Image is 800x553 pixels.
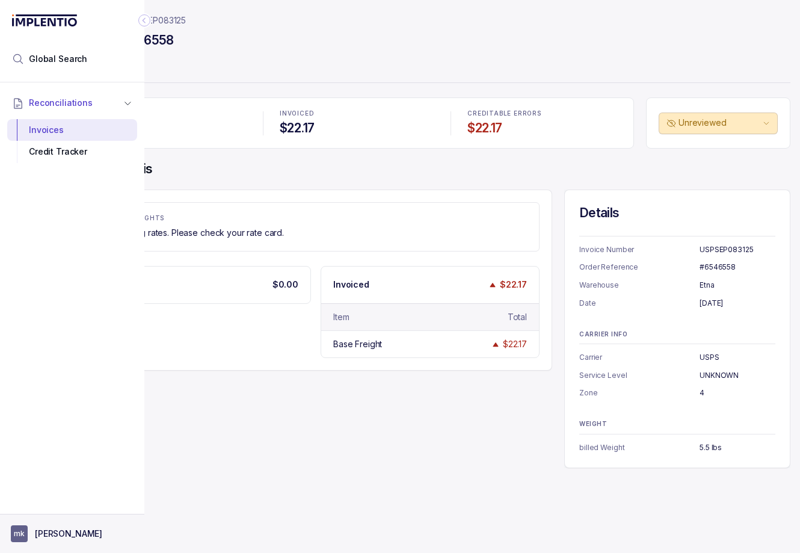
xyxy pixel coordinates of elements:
[700,442,775,454] p: 5.5 lbs
[117,227,284,239] p: Missing rates. Please check your rate card.
[467,120,621,137] h4: $22.17
[700,244,775,256] p: USPSEP083125
[126,14,186,26] a: USPSEP083125
[467,110,621,117] p: CREDITABLE ERRORS
[92,110,246,117] p: EXPECTED
[700,279,775,291] p: Etna
[333,279,369,291] p: Invoiced
[491,340,500,349] img: trend image
[700,351,775,363] p: USPS
[11,525,28,542] span: User initials
[488,280,497,289] img: trend image
[579,442,700,454] p: billed Weight
[579,244,775,309] ul: Information Summary
[579,351,775,399] ul: Information Summary
[579,205,775,221] h4: Details
[579,351,700,363] p: Carrier
[579,331,775,338] p: CARRIER INFO
[137,13,152,28] div: Collapse Icon
[579,387,700,399] p: Zone
[29,53,87,65] span: Global Search
[17,141,128,162] div: Credit Tracker
[79,161,790,178] h4: Fee Analysis
[7,90,137,116] button: Reconciliations
[579,442,775,454] ul: Information Summary
[280,120,434,137] h4: $22.17
[579,297,700,309] p: Date
[35,528,102,540] p: [PERSON_NAME]
[333,338,382,350] div: Base Freight
[29,97,93,109] span: Reconciliations
[579,421,775,428] p: WEIGHT
[579,261,700,273] p: Order Reference
[503,338,527,350] div: $22.17
[678,117,760,129] p: Unreviewed
[700,369,775,382] p: UNKNOWN
[7,117,137,165] div: Reconciliations
[11,525,134,542] button: User initials[PERSON_NAME]
[579,369,700,382] p: Service Level
[579,279,700,291] p: Warehouse
[333,311,349,323] div: Item
[17,119,128,141] div: Invoices
[500,279,527,291] p: $22.17
[700,261,775,273] p: #6546558
[700,297,775,309] p: [DATE]
[79,58,790,82] p: Parcel
[700,387,775,399] p: 4
[92,120,246,137] h4: -
[508,311,527,323] div: Total
[280,110,434,117] p: INVOICED
[659,113,778,134] button: Unreviewed
[105,215,527,222] p: ERROR INSIGHTS
[579,244,700,256] p: Invoice Number
[272,279,298,291] p: $0.00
